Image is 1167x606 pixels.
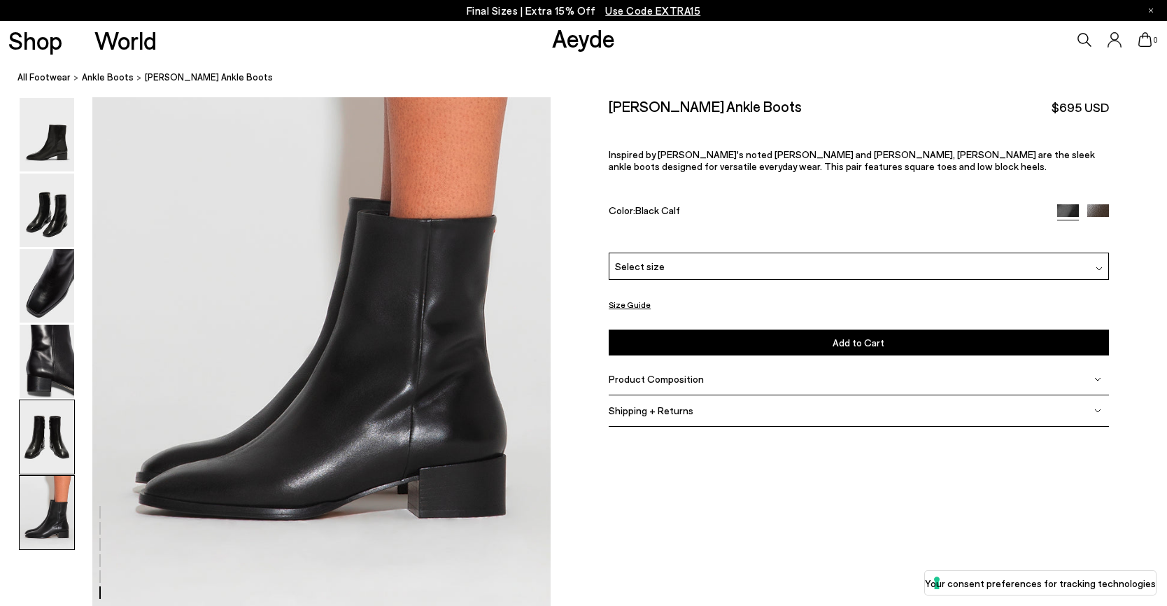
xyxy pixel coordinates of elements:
span: Select size [615,259,665,274]
span: Product Composition [609,373,704,385]
img: Lee Leather Ankle Boots - Image 3 [20,249,74,323]
div: Color: [609,204,1041,220]
img: svg%3E [1094,407,1101,414]
span: Add to Cart [833,337,884,348]
span: Inspired by [PERSON_NAME]'s noted [PERSON_NAME] and [PERSON_NAME], [PERSON_NAME] are the sleek an... [609,148,1095,172]
a: All Footwear [17,70,71,85]
span: Ankle Boots [82,71,134,83]
span: $695 USD [1052,99,1109,116]
span: Black Calf [635,204,680,216]
img: svg%3E [1096,265,1103,272]
span: [PERSON_NAME] Ankle Boots [145,70,273,85]
a: Shop [8,28,62,52]
label: Your consent preferences for tracking technologies [925,576,1156,591]
img: Lee Leather Ankle Boots - Image 1 [20,98,74,171]
a: World [94,28,157,52]
img: Lee Leather Ankle Boots - Image 5 [20,400,74,474]
span: Navigate to /collections/ss25-final-sizes [605,4,700,17]
button: Size Guide [609,296,651,313]
a: Ankle Boots [82,70,134,85]
img: svg%3E [1094,376,1101,383]
span: Shipping + Returns [609,404,693,416]
a: Aeyde [552,23,615,52]
img: Lee Leather Ankle Boots - Image 4 [20,325,74,398]
img: Lee Leather Ankle Boots - Image 6 [20,476,74,549]
img: Lee Leather Ankle Boots - Image 2 [20,174,74,247]
nav: breadcrumb [17,59,1167,97]
h2: [PERSON_NAME] Ankle Boots [609,97,802,115]
button: Add to Cart [609,330,1108,355]
a: 0 [1138,32,1152,48]
button: Your consent preferences for tracking technologies [925,571,1156,595]
span: 0 [1152,36,1159,44]
p: Final Sizes | Extra 15% Off [467,2,701,20]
